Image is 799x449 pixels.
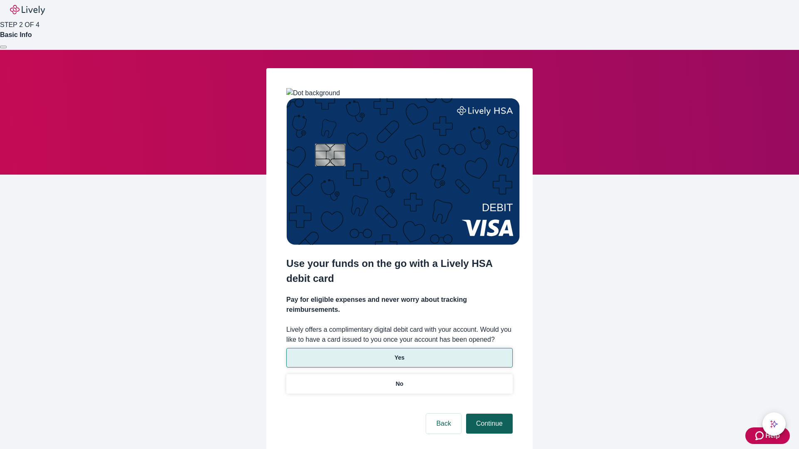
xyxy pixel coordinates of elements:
button: Back [426,414,461,434]
button: No [286,374,513,394]
button: Zendesk support iconHelp [745,427,790,444]
span: Help [765,431,780,441]
img: Lively [10,5,45,15]
p: Yes [395,353,404,362]
p: No [396,380,404,388]
button: Yes [286,348,513,368]
button: chat [762,412,786,436]
h4: Pay for eligible expenses and never worry about tracking reimbursements. [286,295,513,315]
button: Continue [466,414,513,434]
svg: Zendesk support icon [755,431,765,441]
label: Lively offers a complimentary digital debit card with your account. Would you like to have a card... [286,325,513,345]
svg: Lively AI Assistant [770,420,778,428]
img: Debit card [286,98,520,245]
h2: Use your funds on the go with a Lively HSA debit card [286,256,513,286]
img: Dot background [286,88,340,98]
